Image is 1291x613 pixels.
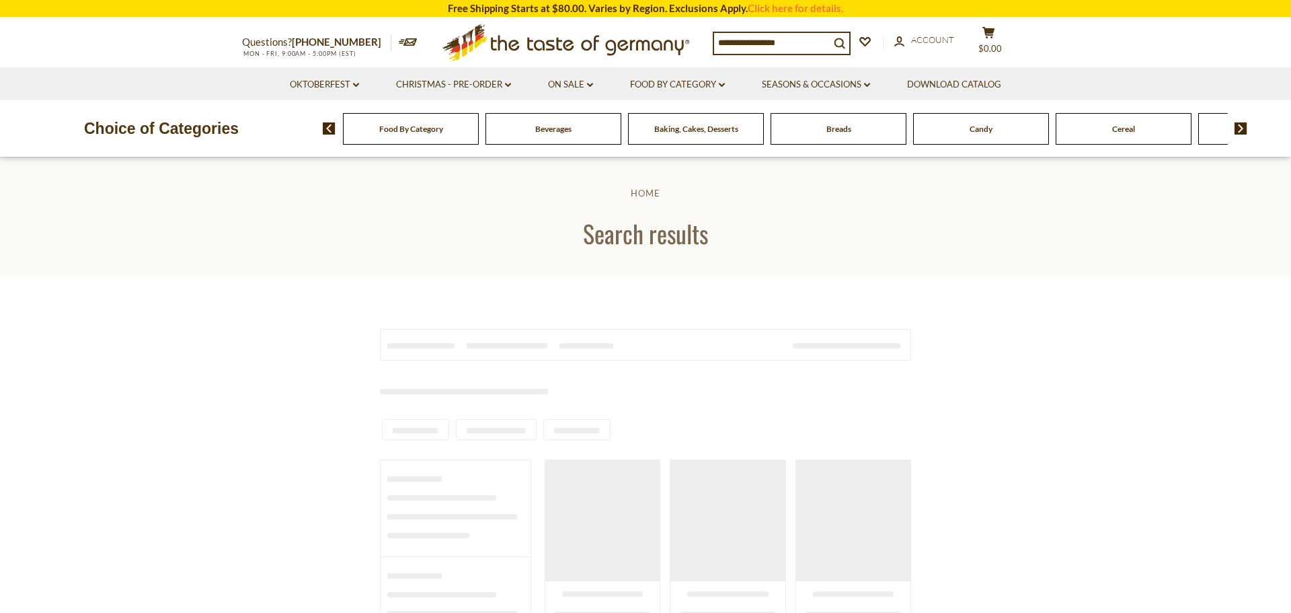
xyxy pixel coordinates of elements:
[826,124,851,134] a: Breads
[894,33,954,48] a: Account
[762,77,870,92] a: Seasons & Occasions
[630,77,725,92] a: Food By Category
[654,124,738,134] a: Baking, Cakes, Desserts
[323,122,336,135] img: previous arrow
[396,77,511,92] a: Christmas - PRE-ORDER
[535,124,572,134] a: Beverages
[242,34,391,51] p: Questions?
[978,43,1002,54] span: $0.00
[968,26,1009,60] button: $0.00
[379,124,443,134] a: Food By Category
[548,77,593,92] a: On Sale
[290,77,359,92] a: Oktoberfest
[631,188,660,199] a: Home
[748,2,843,14] a: Click here for details.
[242,50,356,57] span: MON - FRI, 9:00AM - 5:00PM (EST)
[1112,124,1135,134] a: Cereal
[1235,122,1247,135] img: next arrow
[42,218,1249,248] h1: Search results
[911,34,954,45] span: Account
[970,124,992,134] a: Candy
[907,77,1001,92] a: Download Catalog
[292,36,381,48] a: [PHONE_NUMBER]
